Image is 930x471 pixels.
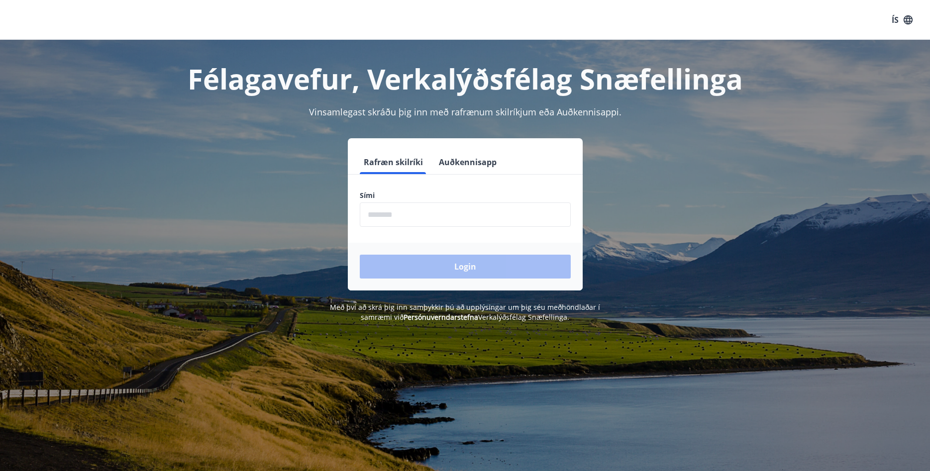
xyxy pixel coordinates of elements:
a: Persónuverndarstefna [404,312,478,322]
h1: Félagavefur, Verkalýðsfélag Snæfellinga [119,60,812,97]
button: Auðkennisapp [435,150,501,174]
span: Með því að skrá þig inn samþykkir þú að upplýsingar um þig séu meðhöndlaðar í samræmi við Verkalý... [330,302,600,322]
span: Vinsamlegast skráðu þig inn með rafrænum skilríkjum eða Auðkennisappi. [309,106,621,118]
label: Sími [360,190,571,200]
button: ÍS [886,11,918,29]
button: Rafræn skilríki [360,150,427,174]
